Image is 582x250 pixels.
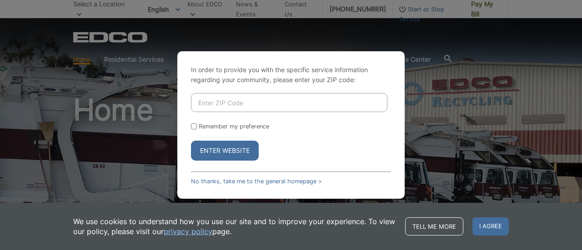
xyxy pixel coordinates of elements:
[191,65,391,85] p: In order to provide you with the specific service information regarding your community, please en...
[191,141,259,161] button: Enter Website
[164,226,212,236] a: privacy policy
[405,217,463,235] a: Tell me more
[191,178,322,185] a: No thanks, take me to the general homepage >
[191,93,387,112] input: Enter ZIP Code
[73,216,396,236] p: We use cookies to understand how you use our site and to improve your experience. To view our pol...
[472,217,509,235] span: I agree
[199,123,269,130] label: Remember my preference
